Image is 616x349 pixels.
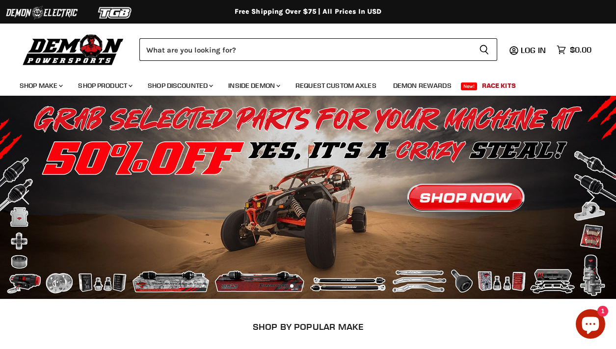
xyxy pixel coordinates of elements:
form: Product [139,38,497,61]
a: $0.00 [552,43,596,57]
li: Page dot 1 [290,284,294,288]
a: Inside Demon [221,76,286,96]
a: Request Custom Axles [288,76,384,96]
input: Search [139,38,471,61]
a: Demon Rewards [386,76,459,96]
li: Page dot 2 [301,284,304,288]
a: Log in [516,46,552,54]
a: Shop Product [71,76,138,96]
span: Log in [521,45,546,55]
a: Shop Make [12,76,69,96]
h2: SHOP BY POPULAR MAKE [12,322,604,332]
li: Page dot 4 [322,284,326,288]
img: TGB Logo 2 [79,3,152,22]
a: Shop Discounted [140,76,219,96]
li: Page dot 3 [312,284,315,288]
ul: Main menu [12,72,589,96]
span: $0.00 [570,45,591,54]
button: Previous [17,188,37,207]
inbox-online-store-chat: Shopify online store chat [573,309,608,341]
span: New! [461,82,478,90]
img: Demon Electric Logo 2 [5,3,79,22]
button: Search [471,38,497,61]
a: Race Kits [475,76,523,96]
button: Next [579,188,599,207]
img: Demon Powersports [20,32,127,67]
